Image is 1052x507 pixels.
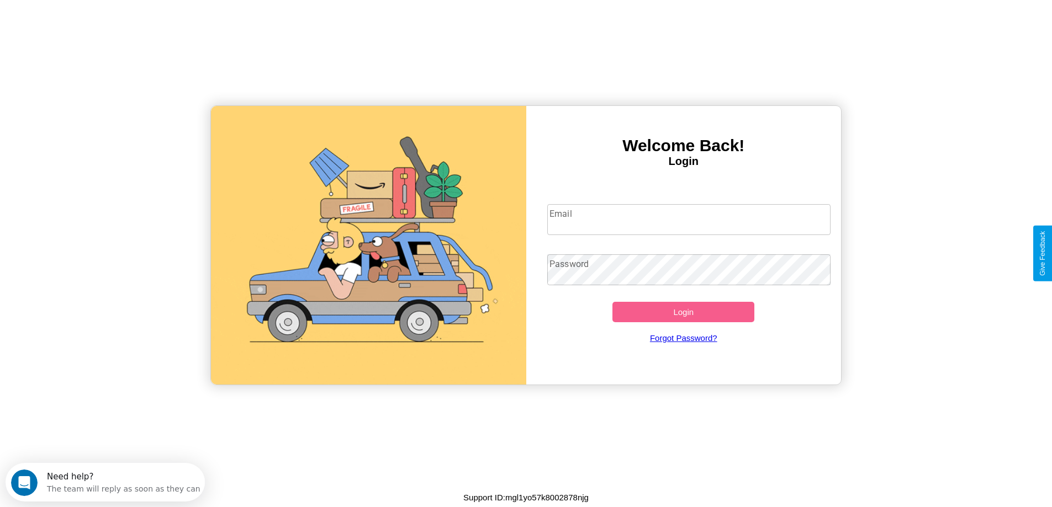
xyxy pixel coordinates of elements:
[41,9,195,18] div: Need help?
[526,155,842,168] h4: Login
[526,136,842,155] h3: Welcome Back!
[1039,231,1046,276] div: Give Feedback
[6,463,205,501] iframe: Intercom live chat discovery launcher
[4,4,205,35] div: Open Intercom Messenger
[542,322,825,354] a: Forgot Password?
[41,18,195,30] div: The team will reply as soon as they can
[211,106,526,385] img: gif
[463,490,589,505] p: Support ID: mgl1yo57k8002878njg
[612,302,754,322] button: Login
[11,469,38,496] iframe: Intercom live chat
